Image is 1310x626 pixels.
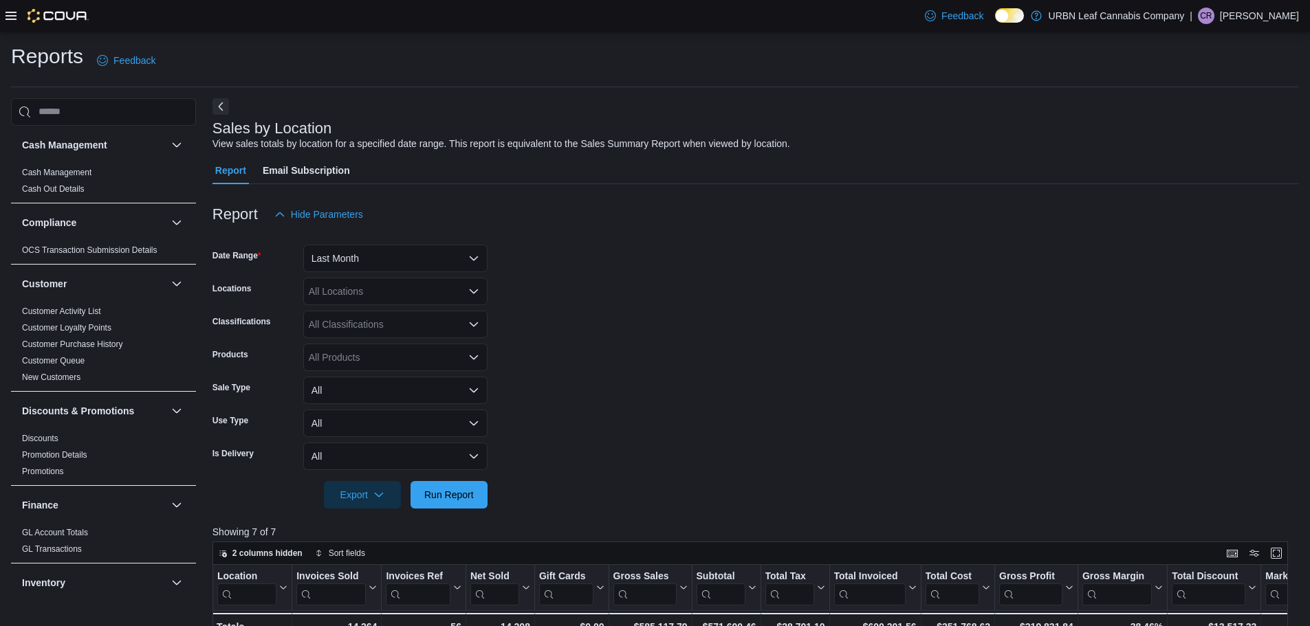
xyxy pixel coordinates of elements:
div: Craig Ruether [1198,8,1214,24]
button: Gift Cards [539,570,604,605]
div: Total Cost [925,570,979,583]
a: Customer Loyalty Points [22,323,111,333]
div: Subtotal [696,570,745,583]
a: Customer Activity List [22,306,101,316]
button: Subtotal [696,570,756,605]
h3: Inventory [22,576,65,590]
div: Compliance [11,242,196,264]
div: Total Tax [765,570,814,605]
button: Inventory [22,576,166,590]
span: Feedback [113,54,155,67]
button: Open list of options [468,319,479,330]
h3: Report [212,206,258,223]
span: Customer Purchase History [22,339,123,350]
button: Net Sold [470,570,530,605]
div: Net Sold [470,570,519,583]
span: Email Subscription [263,157,350,184]
button: Compliance [168,214,185,231]
button: Total Cost [925,570,990,605]
div: Invoices Sold [296,570,366,583]
p: Showing 7 of 7 [212,525,1299,539]
a: GL Transactions [22,544,82,554]
button: Cash Management [22,138,166,152]
button: Open list of options [468,286,479,297]
div: Gross Margin [1082,570,1152,583]
label: Classifications [212,316,271,327]
button: Total Tax [765,570,825,605]
div: Subtotal [696,570,745,605]
span: Run Report [424,488,474,502]
button: Customer [22,277,166,291]
input: Dark Mode [995,8,1024,23]
a: GL Account Totals [22,528,88,537]
span: Export [332,481,393,508]
div: Total Discount [1172,570,1245,583]
a: New Customers [22,372,80,382]
span: Sort fields [329,548,365,559]
div: Invoices Ref [386,570,450,583]
button: Invoices Ref [386,570,461,605]
button: Compliance [22,216,166,230]
button: Finance [168,497,185,513]
button: Next [212,98,229,115]
div: Discounts & Promotions [11,430,196,485]
h3: Compliance [22,216,76,230]
span: OCS Transaction Submission Details [22,245,157,256]
span: Feedback [941,9,983,23]
button: Customer [168,276,185,292]
div: Invoices Ref [386,570,450,605]
div: Invoices Sold [296,570,366,605]
div: Total Tax [765,570,814,583]
label: Date Range [212,250,261,261]
label: Products [212,349,248,360]
button: Location [217,570,287,605]
h1: Reports [11,43,83,70]
button: Run Report [411,481,488,508]
a: Promotion Details [22,450,87,460]
button: Discounts & Promotions [168,403,185,419]
div: Gross Profit [999,570,1062,583]
div: Gift Card Sales [539,570,593,605]
div: Location [217,570,276,583]
button: Invoices Sold [296,570,377,605]
button: All [303,377,488,404]
button: All [303,443,488,470]
span: Discounts [22,433,58,444]
button: All [303,410,488,437]
span: Report [215,157,246,184]
button: Display options [1246,545,1263,561]
label: Sale Type [212,382,250,393]
div: Customer [11,303,196,391]
div: Finance [11,524,196,563]
button: Cash Management [168,137,185,153]
button: Enter fullscreen [1268,545,1285,561]
button: 2 columns hidden [213,545,308,561]
button: Finance [22,498,166,512]
button: Sort fields [309,545,371,561]
div: Location [217,570,276,605]
span: Hide Parameters [291,208,363,221]
button: Open list of options [468,352,479,363]
div: Cash Management [11,164,196,203]
span: Customer Activity List [22,306,101,317]
a: OCS Transaction Submission Details [22,245,157,255]
div: Gross Margin [1082,570,1152,605]
button: Gross Profit [999,570,1073,605]
label: Locations [212,283,252,294]
a: Promotions [22,467,64,476]
p: [PERSON_NAME] [1220,8,1299,24]
p: URBN Leaf Cannabis Company [1049,8,1185,24]
div: Total Cost [925,570,979,605]
label: Use Type [212,415,248,426]
h3: Sales by Location [212,120,332,137]
a: Discounts [22,434,58,443]
span: Promotion Details [22,449,87,460]
span: Cash Management [22,167,91,178]
span: GL Account Totals [22,527,88,538]
button: Export [324,481,401,508]
button: Keyboard shortcuts [1224,545,1241,561]
span: CR [1200,8,1212,24]
button: Total Invoiced [833,570,916,605]
button: Total Discount [1172,570,1256,605]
